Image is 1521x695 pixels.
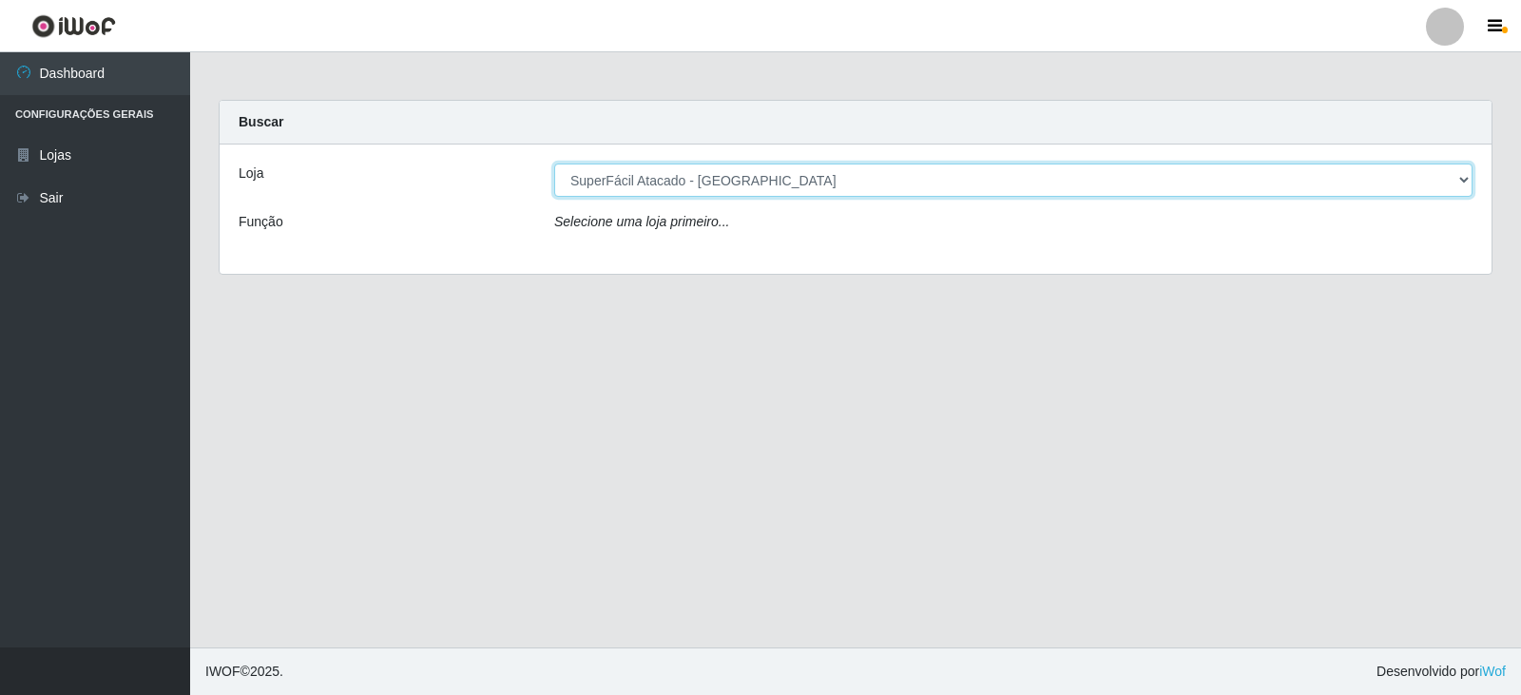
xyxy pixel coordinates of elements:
[239,114,283,129] strong: Buscar
[205,662,283,682] span: © 2025 .
[1377,662,1506,682] span: Desenvolvido por
[239,164,263,183] label: Loja
[554,214,729,229] i: Selecione uma loja primeiro...
[239,212,283,232] label: Função
[205,664,241,679] span: IWOF
[1479,664,1506,679] a: iWof
[31,14,116,38] img: CoreUI Logo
